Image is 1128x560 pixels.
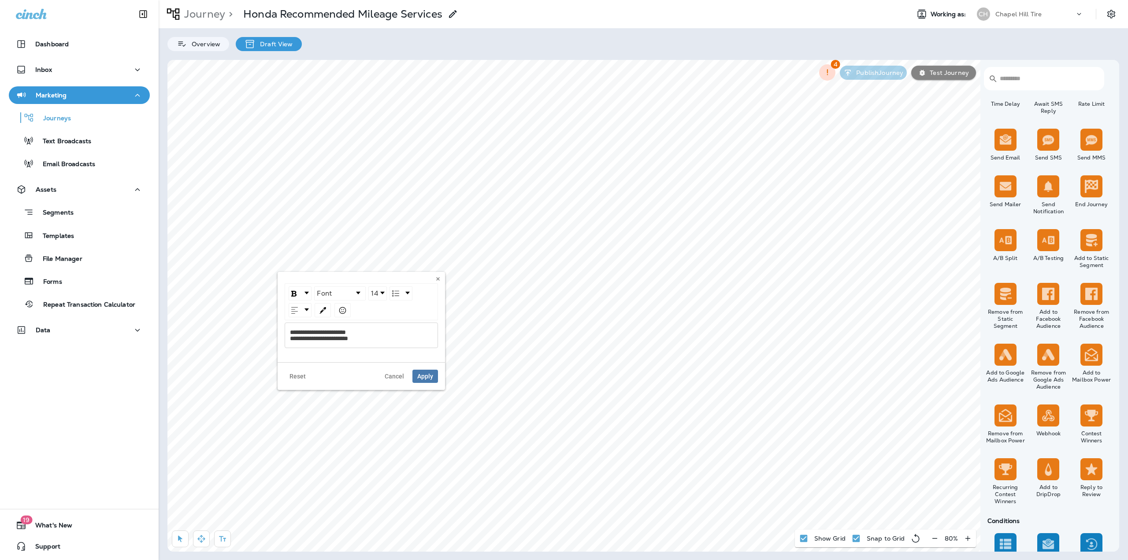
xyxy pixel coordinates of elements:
[368,286,387,300] div: rdw-dropdown
[290,329,433,341] div: rdw-editor
[9,86,150,104] button: Marketing
[1072,484,1111,498] div: Reply to Review
[333,303,352,317] div: rdw-emoji-control
[243,7,442,21] p: Honda Recommended Mileage Services
[9,108,150,127] button: Journeys
[417,373,433,379] span: Apply
[1029,255,1069,262] div: A/B Testing
[9,181,150,198] button: Assets
[1029,308,1069,330] div: Add to Facebook Audience
[986,255,1025,262] div: A/B Split
[390,287,412,300] a: List
[187,41,220,48] p: Overview
[34,255,82,263] p: File Manager
[9,272,150,290] button: Forms
[371,290,378,297] span: 14
[986,308,1025,330] div: Remove from Static Segment
[26,543,60,553] span: Support
[256,41,293,48] p: Draft View
[369,287,386,300] a: Font Size
[314,286,366,300] div: rdw-dropdown
[814,535,846,542] p: Show Grid
[35,66,52,73] p: Inbox
[313,286,367,300] div: rdw-font-family-control
[34,278,62,286] p: Forms
[225,7,233,21] p: >
[986,100,1025,108] div: Time Delay
[34,209,74,218] p: Segments
[977,7,990,21] div: CH
[1072,255,1111,269] div: Add to Static Segment
[986,369,1025,383] div: Add to Google Ads Audience
[36,92,67,99] p: Marketing
[317,290,332,297] span: Font
[313,303,333,317] div: rdw-color-picker
[34,137,91,146] p: Text Broadcasts
[36,326,51,334] p: Data
[9,61,150,78] button: Inbox
[34,301,135,309] p: Repeat Transaction Calculator
[390,286,412,300] div: rdw-dropdown
[9,131,150,150] button: Text Broadcasts
[1072,201,1111,208] div: End Journey
[1072,154,1111,161] div: Send MMS
[984,517,1113,524] div: Conditions
[1072,369,1111,383] div: Add to Mailbox Power
[20,515,32,524] span: 19
[995,11,1042,18] p: Chapel Hill Tire
[9,538,150,555] button: Support
[289,373,306,379] span: Reset
[9,35,150,53] button: Dashboard
[385,373,404,379] span: Cancel
[380,370,409,383] button: Cancel
[289,304,311,317] a: Text Align
[367,286,388,300] div: rdw-font-size-control
[9,516,150,534] button: 19What's New
[986,430,1025,444] div: Remove from Mailbox Power
[931,11,968,18] span: Working as:
[285,370,311,383] button: Reset
[9,226,150,245] button: Templates
[1072,308,1111,330] div: Remove from Facebook Audience
[35,41,69,48] p: Dashboard
[1029,430,1069,437] div: Webhook
[1029,100,1069,115] div: Await SMS Reply
[911,66,976,80] button: Test Journey
[9,295,150,313] button: Repeat Transaction Calculator
[986,154,1025,161] div: Send Email
[289,303,312,317] div: rdw-dropdown
[1029,201,1069,215] div: Send Notification
[9,249,150,267] button: File Manager
[34,160,95,169] p: Email Broadcasts
[315,287,365,300] a: Font
[412,370,438,383] button: Apply
[181,7,225,21] p: Journey
[926,69,969,76] p: Test Journey
[285,283,438,348] div: rdw-wrapper
[831,60,840,69] span: 4
[1029,154,1069,161] div: Send SMS
[289,286,312,300] div: rdw-dropdown
[1103,6,1119,22] button: Settings
[34,115,71,123] p: Journeys
[9,321,150,339] button: Data
[36,186,56,193] p: Assets
[285,283,438,320] div: rdw-toolbar
[1072,430,1111,444] div: Contest Winners
[1029,484,1069,498] div: Add to DripDrop
[1029,369,1069,390] div: Remove from Google Ads Audience
[26,522,72,532] span: What's New
[867,535,905,542] p: Snap to Grid
[9,154,150,173] button: Email Broadcasts
[986,201,1025,208] div: Send Mailer
[9,203,150,222] button: Segments
[1072,100,1111,108] div: Rate Limit
[34,232,74,241] p: Templates
[131,5,156,23] button: Collapse Sidebar
[986,484,1025,505] div: Recurring Contest Winners
[945,535,958,542] p: 80 %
